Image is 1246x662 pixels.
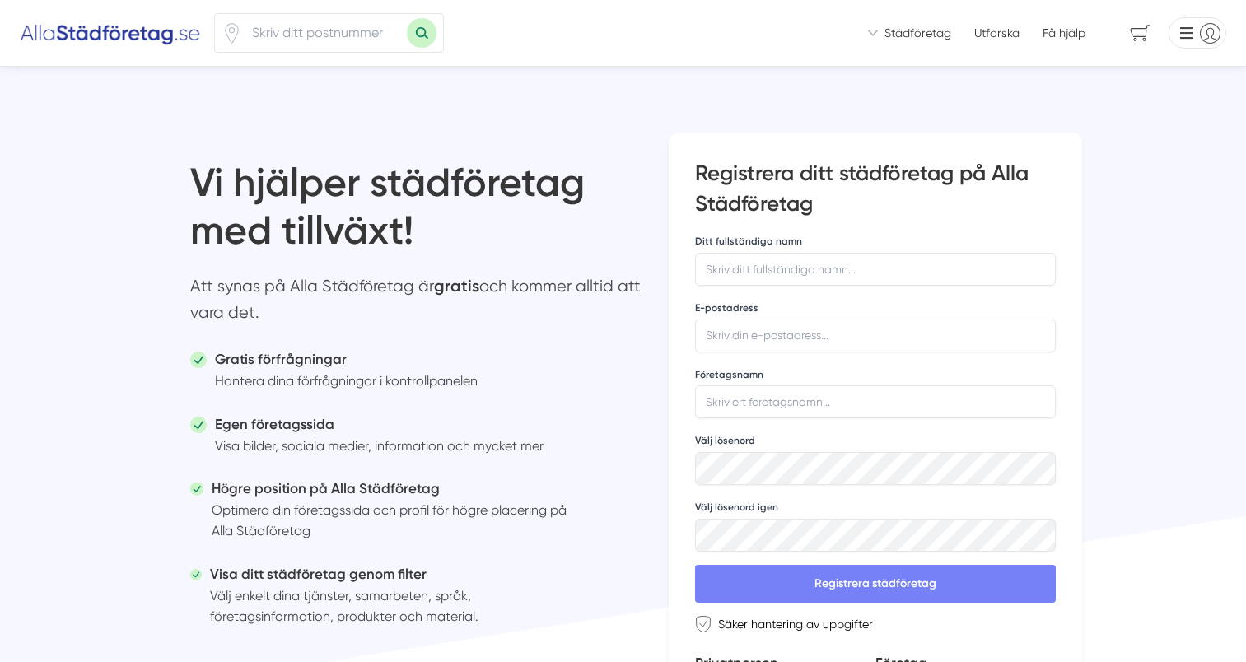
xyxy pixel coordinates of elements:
[407,18,436,48] button: Sök med postnummer
[215,413,544,436] h5: Egen företagssida
[695,159,1056,232] h3: Registrera ditt städföretag på Alla Städföretag
[215,371,478,391] p: Hantera dina förfrågningar i kontrollpanelen
[190,159,643,267] h1: Vi hjälper städföretag med tillväxt!
[695,565,1056,603] button: Registrera städföretag
[222,23,242,44] svg: Pin / Karta
[1043,25,1085,41] span: Få hjälp
[20,20,201,46] img: Alla Städföretag
[695,319,1056,352] input: Skriv din e-postadress...
[695,368,763,381] label: Företagsnamn
[222,23,242,44] span: Klicka för att använda din position.
[242,14,407,52] input: Skriv ditt postnummer
[1118,19,1162,48] span: navigation-cart
[434,276,479,296] strong: gratis
[215,436,544,456] p: Visa bilder, sociala medier, information och mycket mer
[974,25,1020,41] a: Utforska
[695,434,755,447] label: Välj lösenord
[215,348,478,371] h5: Gratis förfrågningar
[212,478,589,500] h5: Högre position på Alla Städföretag
[695,301,758,315] label: E-postadress
[210,585,590,627] p: Välj enkelt dina tjänster, samarbeten, språk, företagsinformation, produkter och material.
[212,500,589,542] p: Optimera din företagssida och profil för högre placering på Alla Städföretag
[695,385,1056,418] input: Skriv ert företagsnamn...
[210,563,590,585] h5: Visa ditt städföretag genom filter
[190,273,643,333] p: Att synas på Alla Städföretag är och kommer alltid att vara det.
[695,253,1056,286] input: Skriv ditt fullständiga namn...
[695,501,778,514] label: Välj lösenord igen
[695,235,802,248] label: Ditt fullständiga namn
[884,25,951,41] span: Städföretag
[695,616,1056,632] div: Säker hantering av uppgifter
